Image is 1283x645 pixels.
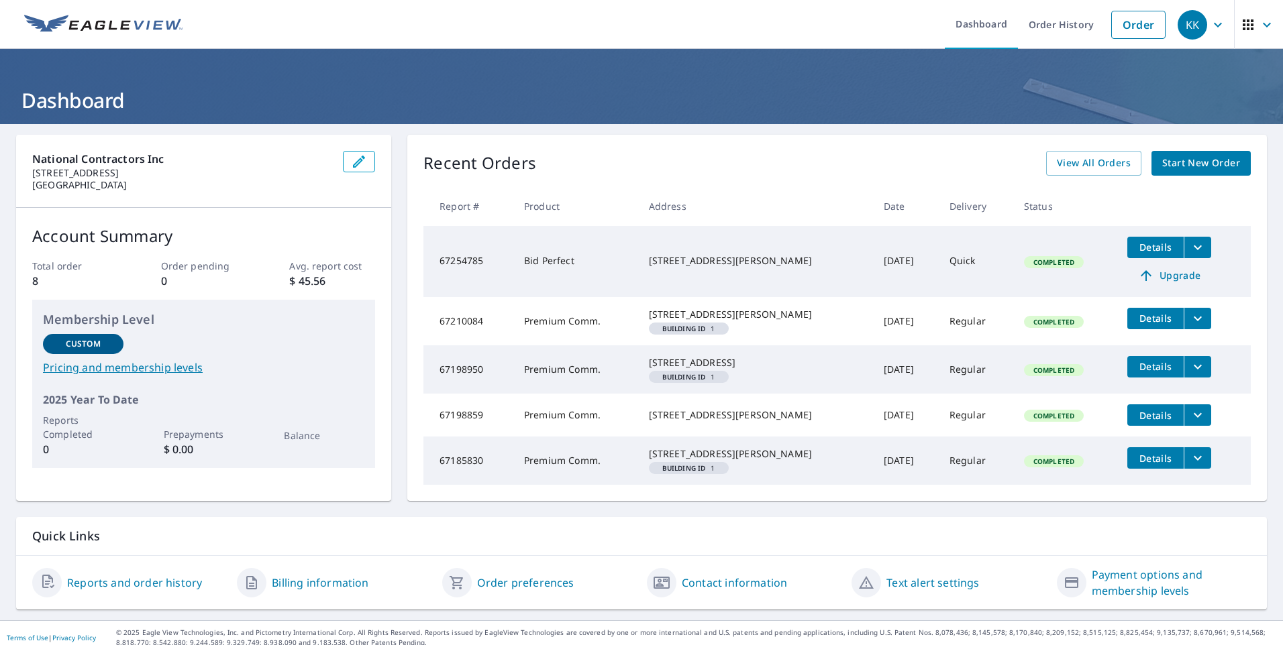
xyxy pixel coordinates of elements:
[513,297,638,345] td: Premium Comm.
[67,575,202,591] a: Reports and order history
[654,465,723,471] span: 1
[1178,10,1207,40] div: KK
[32,224,375,248] p: Account Summary
[43,413,123,441] p: Reports Completed
[1127,356,1184,377] button: detailsBtn-67198950
[284,428,364,443] p: Balance
[662,325,706,332] em: Building ID
[939,345,1013,394] td: Regular
[939,297,1013,345] td: Regular
[1013,186,1117,226] th: Status
[43,441,123,457] p: 0
[1127,265,1211,286] a: Upgrade
[939,436,1013,485] td: Regular
[1025,317,1082,327] span: Completed
[7,633,48,642] a: Terms of Use
[682,575,787,591] a: Contact information
[1127,237,1184,258] button: detailsBtn-67254785
[7,634,96,642] p: |
[654,325,723,332] span: 1
[1135,268,1203,284] span: Upgrade
[1025,365,1082,375] span: Completed
[161,259,247,273] p: Order pending
[32,273,118,289] p: 8
[1025,457,1082,466] span: Completed
[1127,447,1184,469] button: detailsBtn-67185830
[43,359,364,375] a: Pricing and membership levels
[161,273,247,289] p: 0
[1135,312,1176,325] span: Details
[1184,447,1211,469] button: filesDropdownBtn-67185830
[1135,452,1176,465] span: Details
[32,179,332,191] p: [GEOGRAPHIC_DATA]
[1025,411,1082,420] span: Completed
[873,345,939,394] td: [DATE]
[649,408,862,422] div: [STREET_ADDRESS][PERSON_NAME]
[1127,308,1184,329] button: detailsBtn-67210084
[649,254,862,268] div: [STREET_ADDRESS][PERSON_NAME]
[1127,404,1184,426] button: detailsBtn-67198859
[423,297,513,345] td: 67210084
[513,226,638,297] td: Bid Perfect
[423,186,513,226] th: Report #
[873,436,939,485] td: [DATE]
[649,308,862,321] div: [STREET_ADDRESS][PERSON_NAME]
[1151,151,1251,176] a: Start New Order
[272,575,368,591] a: Billing information
[662,465,706,471] em: Building ID
[649,356,862,369] div: [STREET_ADDRESS]
[52,633,96,642] a: Privacy Policy
[513,394,638,436] td: Premium Comm.
[1184,237,1211,258] button: filesDropdownBtn-67254785
[1135,360,1176,373] span: Details
[1184,308,1211,329] button: filesDropdownBtn-67210084
[423,345,513,394] td: 67198950
[1184,356,1211,377] button: filesDropdownBtn-67198950
[1135,241,1176,253] span: Details
[649,447,862,461] div: [STREET_ADDRESS][PERSON_NAME]
[289,273,375,289] p: $ 45.56
[1184,404,1211,426] button: filesDropdownBtn-67198859
[513,436,638,485] td: Premium Comm.
[43,310,364,329] p: Membership Level
[662,373,706,380] em: Building ID
[1092,567,1251,599] a: Payment options and membership levels
[32,528,1251,544] p: Quick Links
[423,436,513,485] td: 67185830
[423,394,513,436] td: 67198859
[873,394,939,436] td: [DATE]
[32,259,118,273] p: Total order
[16,86,1267,114] h1: Dashboard
[32,167,332,179] p: [STREET_ADDRESS]
[1046,151,1141,176] a: View All Orders
[1025,257,1082,267] span: Completed
[873,186,939,226] th: Date
[43,392,364,408] p: 2025 Year To Date
[164,427,244,441] p: Prepayments
[289,259,375,273] p: Avg. report cost
[513,345,638,394] td: Premium Comm.
[423,151,536,176] p: Recent Orders
[939,394,1013,436] td: Regular
[1135,409,1176,422] span: Details
[939,226,1013,297] td: Quick
[654,373,723,380] span: 1
[32,151,332,167] p: National Contractors Inc
[164,441,244,457] p: $ 0.00
[477,575,574,591] a: Order preferences
[423,226,513,297] td: 67254785
[873,297,939,345] td: [DATE]
[939,186,1013,226] th: Delivery
[1057,155,1131,172] span: View All Orders
[638,186,873,226] th: Address
[1162,155,1240,172] span: Start New Order
[1111,11,1166,39] a: Order
[513,186,638,226] th: Product
[886,575,979,591] a: Text alert settings
[66,338,101,350] p: Custom
[873,226,939,297] td: [DATE]
[24,15,183,35] img: EV Logo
